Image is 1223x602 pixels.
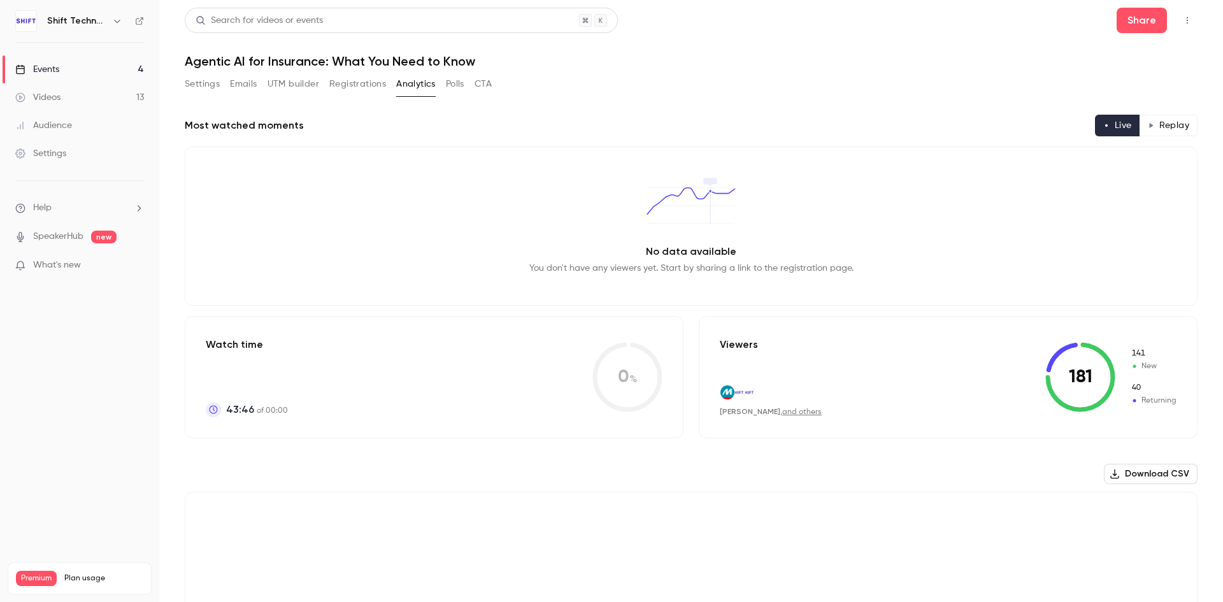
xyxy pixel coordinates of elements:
[720,337,758,352] p: Viewers
[720,385,734,399] img: maaf.fr
[1131,348,1177,359] span: New
[475,74,492,94] button: CTA
[741,385,755,399] img: shift-technology.com
[226,402,254,417] span: 43:46
[731,385,745,399] img: shift-technology.com
[33,201,52,215] span: Help
[185,74,220,94] button: Settings
[15,91,61,104] div: Videos
[129,260,144,271] iframe: Noticeable Trigger
[720,407,780,416] span: [PERSON_NAME]
[91,231,117,243] span: new
[1131,382,1177,394] span: Returning
[1131,361,1177,372] span: New
[15,119,72,132] div: Audience
[529,262,854,275] p: You don't have any viewers yet. Start by sharing a link to the registration page.
[1104,464,1198,484] button: Download CSV
[206,337,288,352] p: Watch time
[329,74,386,94] button: Registrations
[15,147,66,160] div: Settings
[196,14,323,27] div: Search for videos or events
[33,230,83,243] a: SpeakerHub
[1131,395,1177,406] span: Returning
[226,402,288,417] p: of 00:00
[1117,8,1167,33] button: Share
[64,573,143,584] span: Plan usage
[1095,115,1140,136] button: Live
[1140,115,1198,136] button: Replay
[47,15,107,27] h6: Shift Technology
[16,571,57,586] span: Premium
[446,74,464,94] button: Polls
[230,74,257,94] button: Emails
[720,406,822,417] div: ,
[268,74,319,94] button: UTM builder
[646,244,736,259] p: No data available
[396,74,436,94] button: Analytics
[185,118,304,133] h2: Most watched moments
[185,54,1198,69] h1: Agentic AI for Insurance: What You Need to Know
[15,63,59,76] div: Events
[15,201,144,215] li: help-dropdown-opener
[16,11,36,31] img: Shift Technology
[782,408,822,416] a: and others
[33,259,81,272] span: What's new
